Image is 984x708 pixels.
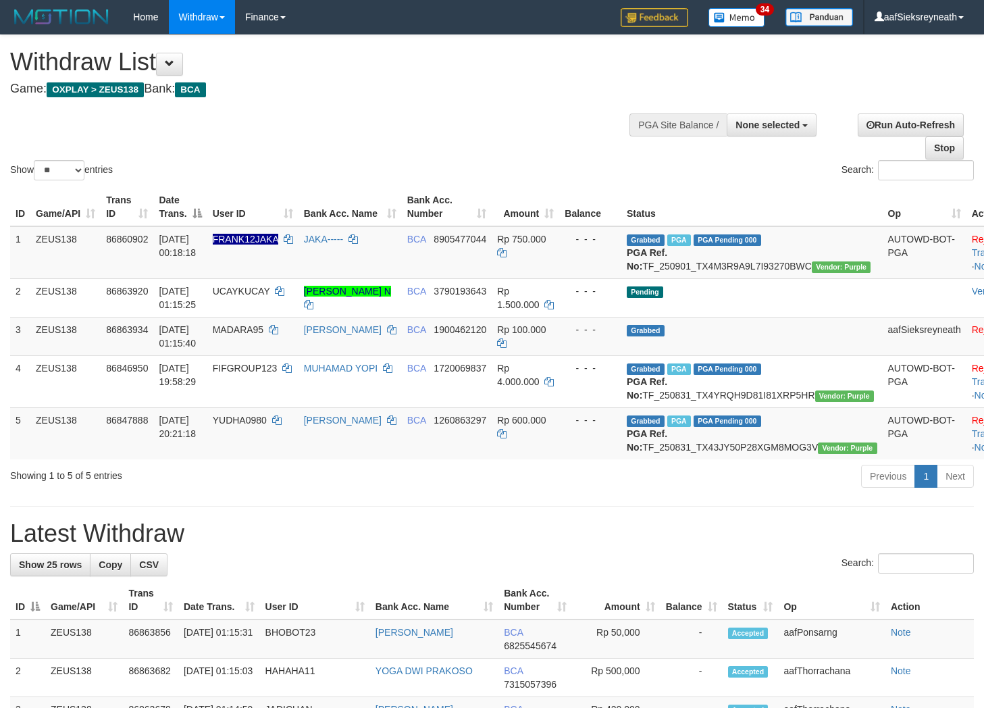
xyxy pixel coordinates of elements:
td: AUTOWD-BOT-PGA [883,355,966,407]
span: Grabbed [627,325,665,336]
div: - - - [565,232,616,246]
a: MUHAMAD YOPI [304,363,378,374]
h4: Game: Bank: [10,82,642,96]
b: PGA Ref. No: [627,428,667,453]
img: MOTION_logo.png [10,7,113,27]
a: [PERSON_NAME] [304,415,382,426]
td: 2 [10,278,30,317]
a: Note [891,665,911,676]
td: ZEUS138 [45,619,123,659]
span: BCA [407,234,426,245]
span: Accepted [728,628,769,639]
th: Amount: activate to sort column ascending [492,188,559,226]
th: Game/API: activate to sort column ascending [45,581,123,619]
th: Game/API: activate to sort column ascending [30,188,101,226]
input: Search: [878,553,974,574]
span: BCA [504,627,523,638]
span: Copy 1260863297 to clipboard [434,415,486,426]
th: ID [10,188,30,226]
span: Marked by aafnoeunsreypich [667,415,691,427]
a: Previous [861,465,915,488]
a: [PERSON_NAME] [304,324,382,335]
img: Feedback.jpg [621,8,688,27]
label: Search: [841,553,974,574]
td: TF_250831_TX4YRQH9D81I81XRP5HR [621,355,883,407]
div: - - - [565,323,616,336]
span: PGA Pending [694,363,761,375]
span: Marked by aafnoeunsreypich [667,363,691,375]
td: - [661,659,723,697]
span: PGA Pending [694,234,761,246]
span: Grabbed [627,234,665,246]
th: Status [621,188,883,226]
h1: Latest Withdraw [10,520,974,547]
th: Bank Acc. Name: activate to sort column ascending [299,188,402,226]
th: Balance: activate to sort column ascending [661,581,723,619]
span: BCA [175,82,205,97]
td: ZEUS138 [45,659,123,697]
td: TF_250831_TX43JY50P28XGM8MOG3V [621,407,883,459]
a: [PERSON_NAME] N [304,286,391,297]
span: YUDHA0980 [213,415,267,426]
span: Rp 4.000.000 [497,363,539,387]
td: ZEUS138 [30,407,101,459]
td: Rp 500,000 [572,659,661,697]
td: aafPonsarng [778,619,885,659]
span: 86863934 [106,324,148,335]
th: Bank Acc. Number: activate to sort column ascending [498,581,572,619]
span: Copy 1720069837 to clipboard [434,363,486,374]
td: - [661,619,723,659]
label: Show entries [10,160,113,180]
th: Op: activate to sort column ascending [778,581,885,619]
span: Nama rekening ada tanda titik/strip, harap diedit [213,234,278,245]
th: Balance [559,188,621,226]
select: Showentries [34,160,84,180]
a: YOGA DWI PRAKOSO [376,665,473,676]
a: CSV [130,553,167,576]
th: Trans ID: activate to sort column ascending [101,188,153,226]
td: HAHAHA11 [260,659,370,697]
td: 86863682 [123,659,178,697]
span: Rp 1.500.000 [497,286,539,310]
td: BHOBOT23 [260,619,370,659]
span: Rp 600.000 [497,415,546,426]
b: PGA Ref. No: [627,376,667,401]
td: AUTOWD-BOT-PGA [883,226,966,279]
th: Action [885,581,974,619]
div: - - - [565,361,616,375]
span: BCA [407,286,426,297]
span: Pending [627,286,663,298]
span: UCAYKUCAY [213,286,270,297]
span: 34 [756,3,774,16]
span: [DATE] 00:18:18 [159,234,196,258]
span: 86846950 [106,363,148,374]
span: Copy 6825545674 to clipboard [504,640,556,651]
div: - - - [565,284,616,298]
b: PGA Ref. No: [627,247,667,272]
td: Rp 50,000 [572,619,661,659]
a: Next [937,465,974,488]
td: 4 [10,355,30,407]
span: Vendor URL: https://trx4.1velocity.biz [815,390,874,402]
span: 86863920 [106,286,148,297]
div: PGA Site Balance / [629,113,727,136]
td: [DATE] 01:15:31 [178,619,260,659]
span: [DATE] 01:15:40 [159,324,196,349]
th: Bank Acc. Name: activate to sort column ascending [370,581,498,619]
td: 3 [10,317,30,355]
span: Copy 1900462120 to clipboard [434,324,486,335]
td: 86863856 [123,619,178,659]
td: aafSieksreyneath [883,317,966,355]
span: [DATE] 01:15:25 [159,286,196,310]
span: 86847888 [106,415,148,426]
th: Date Trans.: activate to sort column ascending [178,581,260,619]
a: 1 [914,465,937,488]
a: [PERSON_NAME] [376,627,453,638]
span: Copy [99,559,122,570]
th: User ID: activate to sort column ascending [260,581,370,619]
span: BCA [407,415,426,426]
span: Accepted [728,666,769,678]
span: Rp 750.000 [497,234,546,245]
td: [DATE] 01:15:03 [178,659,260,697]
td: 2 [10,659,45,697]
